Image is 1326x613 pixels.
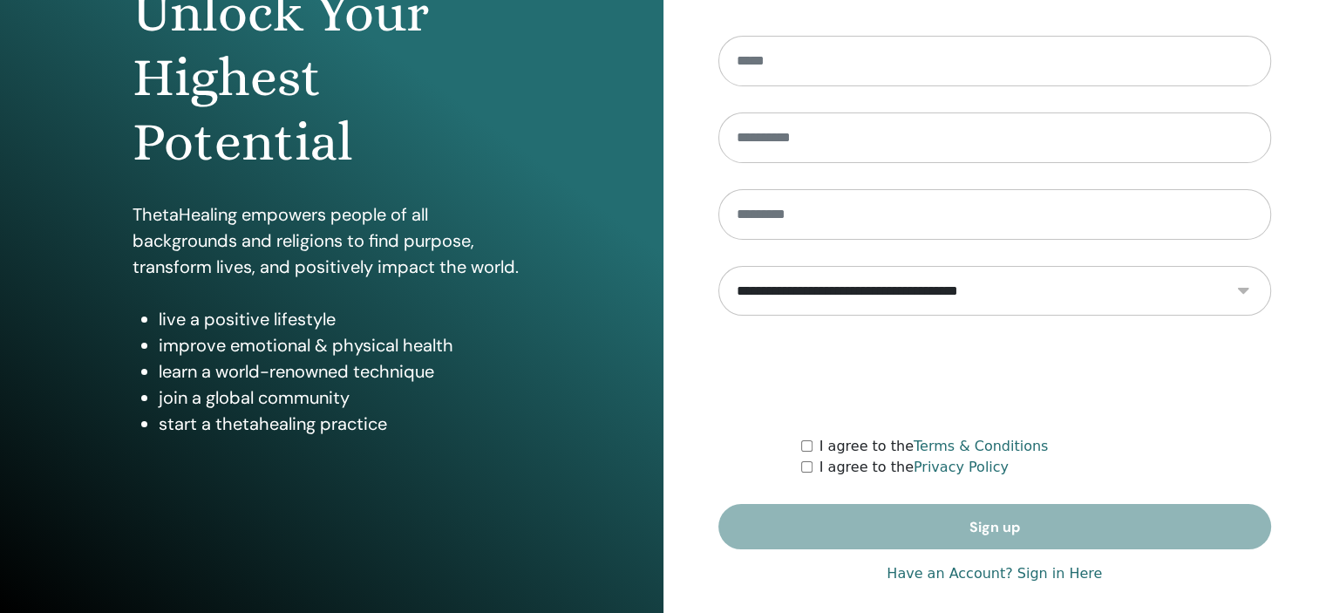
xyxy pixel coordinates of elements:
li: join a global community [159,385,531,411]
li: improve emotional & physical health [159,332,531,358]
label: I agree to the [819,436,1049,457]
a: Privacy Policy [914,459,1009,475]
li: live a positive lifestyle [159,306,531,332]
a: Terms & Conditions [914,438,1048,454]
li: start a thetahealing practice [159,411,531,437]
iframe: reCAPTCHA [862,342,1127,410]
a: Have an Account? Sign in Here [887,563,1102,584]
p: ThetaHealing empowers people of all backgrounds and religions to find purpose, transform lives, a... [133,201,531,280]
li: learn a world-renowned technique [159,358,531,385]
label: I agree to the [819,457,1009,478]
